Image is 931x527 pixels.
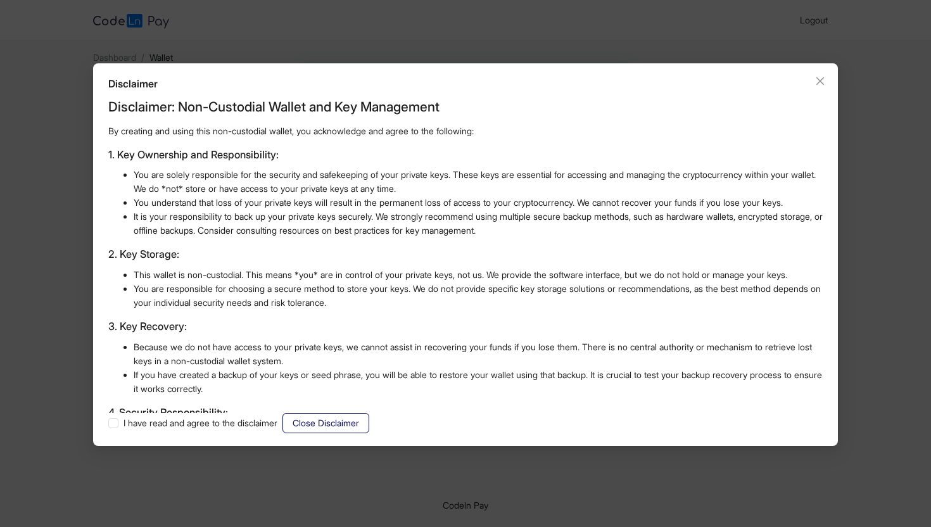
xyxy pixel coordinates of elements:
[134,168,823,196] li: You are solely responsible for the security and safekeeping of your private keys. These keys are ...
[108,124,823,138] p: By creating and using this non-custodial wallet, you acknowledge and agree to the following:
[293,416,359,430] span: Close Disclaimer
[108,319,823,335] h3: 3. Key Recovery:
[134,282,823,310] li: You are responsible for choosing a secure method to store your keys. We do not provide specific k...
[108,76,823,91] div: Disclaimer
[108,405,823,421] h3: 4. Security Responsibility:
[815,76,825,86] span: close
[108,96,823,117] h2: Disclaimer: Non-Custodial Wallet and Key Management
[108,246,823,263] h3: 2. Key Storage:
[134,268,823,282] li: This wallet is non-custodial. This means *you* are in control of your private keys, not us. We pr...
[134,340,823,368] li: Because we do not have access to your private keys, we cannot assist in recovering your funds if ...
[813,74,827,88] button: Close
[108,147,823,163] h3: 1. Key Ownership and Responsibility:
[282,413,369,433] button: Close Disclaimer
[118,416,282,430] span: I have read and agree to the disclaimer
[134,368,823,396] li: If you have created a backup of your keys or seed phrase, you will be able to restore your wallet...
[134,196,823,210] li: You understand that loss of your private keys will result in the permanent loss of access to your...
[134,210,823,238] li: It is your responsibility to back up your private keys securely. We strongly recommend using mult...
